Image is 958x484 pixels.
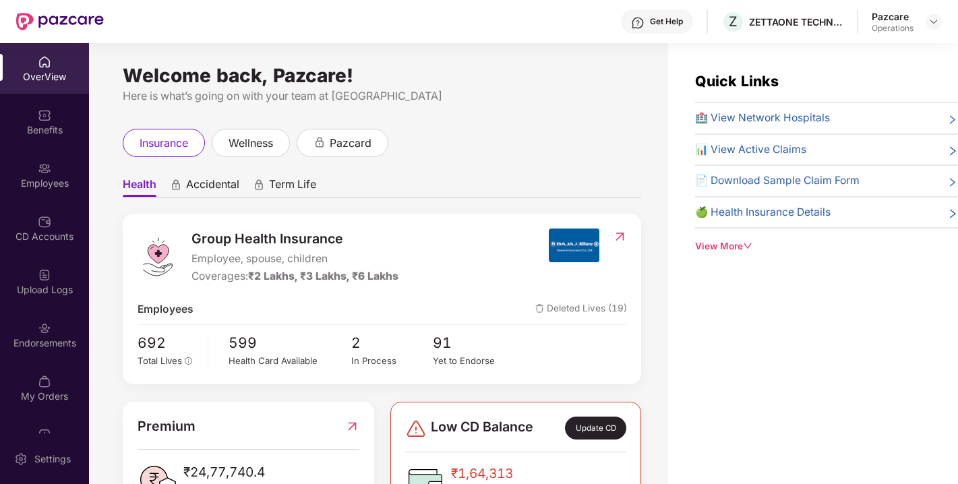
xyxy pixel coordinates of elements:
div: animation [313,136,326,148]
span: Total Lives [138,355,182,366]
div: View More [695,239,958,253]
div: In Process [351,354,433,368]
span: Premium [138,416,196,437]
span: wellness [229,135,273,152]
img: svg+xml;base64,PHN2ZyBpZD0iVXBkYXRlZCIgeG1sbnM9Imh0dHA6Ly93d3cudzMub3JnLzIwMDAvc3ZnIiB3aWR0aD0iMj... [38,428,51,442]
span: Health [123,177,156,197]
span: 692 [138,332,199,354]
img: RedirectIcon [345,416,359,437]
span: right [947,144,958,158]
span: Employee, spouse, children [191,251,398,268]
span: 91 [433,332,514,354]
span: ₹24,77,740.4 [183,462,267,482]
img: svg+xml;base64,PHN2ZyBpZD0iRHJvcGRvd24tMzJ4MzIiIHhtbG5zPSJodHRwOi8vd3d3LnczLm9yZy8yMDAwL3N2ZyIgd2... [928,16,939,27]
img: svg+xml;base64,PHN2ZyBpZD0iSGVscC0zMngzMiIgeG1sbnM9Imh0dHA6Ly93d3cudzMub3JnLzIwMDAvc3ZnIiB3aWR0aD... [631,16,645,30]
img: insurerIcon [549,229,599,262]
img: svg+xml;base64,PHN2ZyBpZD0iQmVuZWZpdHMiIHhtbG5zPSJodHRwOi8vd3d3LnczLm9yZy8yMDAwL3N2ZyIgd2lkdGg9Ij... [38,109,51,122]
img: svg+xml;base64,PHN2ZyBpZD0iTXlfT3JkZXJzIiBkYXRhLW5hbWU9Ik15IE9yZGVycyIgeG1sbnM9Imh0dHA6Ly93d3cudz... [38,375,51,388]
img: svg+xml;base64,PHN2ZyBpZD0iSG9tZSIgeG1sbnM9Imh0dHA6Ly93d3cudzMub3JnLzIwMDAvc3ZnIiB3aWR0aD0iMjAiIG... [38,55,51,69]
span: 📄 Download Sample Claim Form [695,173,860,189]
div: Update CD [565,417,626,440]
div: Yet to Endorse [433,354,514,368]
span: right [947,175,958,189]
span: pazcard [330,135,371,152]
div: Operations [872,23,914,34]
span: Deleted Lives (19) [535,301,627,318]
span: down [743,241,752,251]
span: Employees [138,301,193,318]
span: 599 [229,332,351,354]
span: right [947,207,958,221]
div: Here is what’s going on with your team at [GEOGRAPHIC_DATA] [123,88,641,104]
img: svg+xml;base64,PHN2ZyBpZD0iRW1wbG95ZWVzIiB4bWxucz0iaHR0cDovL3d3dy53My5vcmcvMjAwMC9zdmciIHdpZHRoPS... [38,162,51,175]
div: Welcome back, Pazcare! [123,70,641,81]
span: 🍏 Health Insurance Details [695,204,831,221]
span: Term Life [269,177,316,197]
div: animation [170,179,182,191]
div: Coverages: [191,268,398,285]
span: 🏥 View Network Hospitals [695,110,830,127]
span: ₹1,64,313 [451,463,543,483]
div: Health Card Available [229,354,351,368]
div: Pazcare [872,10,914,23]
img: svg+xml;base64,PHN2ZyBpZD0iQ0RfQWNjb3VudHMiIGRhdGEtbmFtZT0iQ0QgQWNjb3VudHMiIHhtbG5zPSJodHRwOi8vd3... [38,215,51,229]
span: Quick Links [695,72,779,90]
span: Low CD Balance [431,417,533,440]
span: Accidental [186,177,239,197]
span: Group Health Insurance [191,229,398,249]
div: Settings [30,452,75,466]
img: svg+xml;base64,PHN2ZyBpZD0iRW5kb3JzZW1lbnRzIiB4bWxucz0iaHR0cDovL3d3dy53My5vcmcvMjAwMC9zdmciIHdpZH... [38,322,51,335]
div: ZETTAONE TECHNOLOGIES INDIA PRIVATE LIMITED [749,16,843,28]
span: Z [729,13,738,30]
span: right [947,113,958,127]
span: 2 [351,332,433,354]
img: svg+xml;base64,PHN2ZyBpZD0iU2V0dGluZy0yMHgyMCIgeG1sbnM9Imh0dHA6Ly93d3cudzMub3JnLzIwMDAvc3ZnIiB3aW... [14,452,28,466]
img: svg+xml;base64,PHN2ZyBpZD0iRGFuZ2VyLTMyeDMyIiB4bWxucz0iaHR0cDovL3d3dy53My5vcmcvMjAwMC9zdmciIHdpZH... [405,418,427,440]
div: animation [253,179,265,191]
span: ₹2 Lakhs, ₹3 Lakhs, ₹6 Lakhs [248,270,398,282]
span: 📊 View Active Claims [695,142,806,158]
img: logo [138,237,178,277]
img: RedirectIcon [613,230,627,243]
span: insurance [140,135,188,152]
span: info-circle [185,357,193,365]
img: New Pazcare Logo [16,13,104,30]
img: deleteIcon [535,304,544,313]
div: Get Help [650,16,683,27]
img: svg+xml;base64,PHN2ZyBpZD0iVXBsb2FkX0xvZ3MiIGRhdGEtbmFtZT0iVXBsb2FkIExvZ3MiIHhtbG5zPSJodHRwOi8vd3... [38,268,51,282]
